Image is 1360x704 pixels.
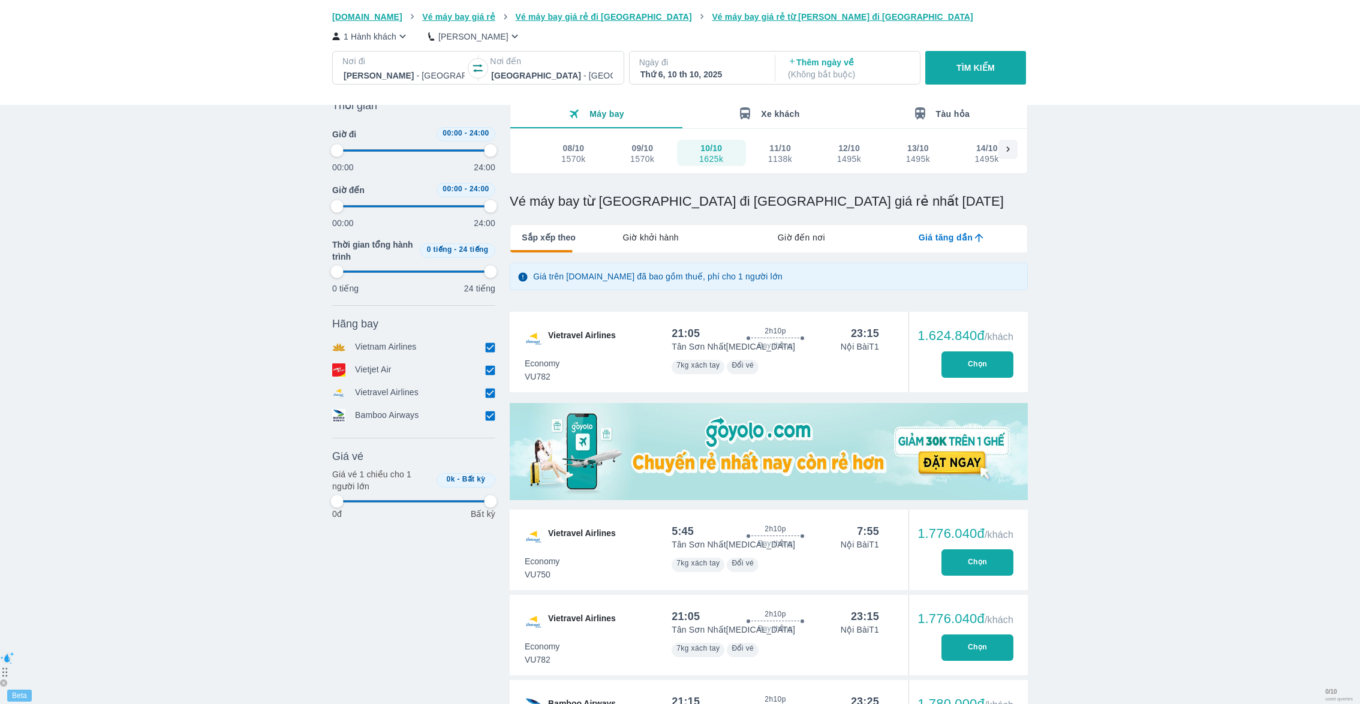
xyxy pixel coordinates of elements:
[332,98,377,113] span: Thời gian
[474,161,495,173] p: 24:00
[332,184,365,196] span: Giờ đến
[765,524,786,534] span: 2h10p
[917,527,1013,541] div: 1.776.040đ
[640,68,762,80] div: Thứ 6, 10 th 10, 2025
[355,409,419,422] p: Bamboo Airways
[676,644,720,652] span: 7kg xách tay
[510,193,1028,210] h1: Vé máy bay từ [GEOGRAPHIC_DATA] đi [GEOGRAPHIC_DATA] giá rẻ nhất [DATE]
[548,329,616,348] span: Vietravel Airlines
[837,154,861,164] div: 1495k
[332,30,409,43] button: 1 Hành khách
[768,154,792,164] div: 1138k
[548,527,616,546] span: Vietravel Airlines
[672,341,795,353] p: Tân Sơn Nhất [MEDICAL_DATA]
[525,654,559,666] span: VU782
[443,129,462,137] span: 00:00
[465,129,467,137] span: -
[355,363,392,377] p: Vietjet Air
[917,329,1013,343] div: 1.624.840đ
[462,475,486,483] span: Bất kỳ
[975,154,999,164] div: 1495k
[976,142,998,154] div: 14/10
[332,128,356,140] span: Giờ đi
[761,109,799,119] span: Xe khách
[778,231,825,243] span: Giờ đến nơi
[672,326,700,341] div: 21:05
[985,615,1013,625] span: /khách
[447,475,455,483] span: 0k
[841,624,879,636] p: Nội Bài T1
[941,351,1013,378] button: Chọn
[525,568,559,580] span: VU750
[936,109,970,119] span: Tàu hỏa
[630,154,654,164] div: 1570k
[561,154,585,164] div: 1570k
[1325,688,1353,696] span: 0 / 10
[465,185,467,193] span: -
[676,559,720,567] span: 7kg xách tay
[700,142,722,154] div: 10/10
[672,538,795,550] p: Tân Sơn Nhất [MEDICAL_DATA]
[985,529,1013,540] span: /khách
[732,361,754,369] span: Đổi vé
[732,644,754,652] span: Đổi vé
[841,341,879,353] p: Nội Bài T1
[332,508,342,520] p: 0đ
[548,612,616,631] span: Vietravel Airlines
[765,326,786,336] span: 2h10p
[672,609,700,624] div: 21:05
[443,185,462,193] span: 00:00
[332,282,359,294] p: 0 tiếng
[676,361,720,369] span: 7kg xách tay
[428,30,521,43] button: [PERSON_NAME]
[355,341,417,354] p: Vietnam Airlines
[525,555,559,567] span: Economy
[539,140,998,166] div: scrollable day and price
[851,326,879,341] div: 23:15
[672,524,694,538] div: 5:45
[355,386,419,399] p: Vietravel Airlines
[427,245,452,254] span: 0 tiếng
[510,403,1028,500] img: media-0
[1325,696,1353,702] span: used queries
[563,142,585,154] div: 08/10
[490,55,613,67] p: Nơi đến
[765,609,786,619] span: 2h10p
[906,154,930,164] div: 1495k
[769,142,791,154] div: 11/10
[623,231,679,243] span: Giờ khởi hành
[956,62,995,74] p: TÌM KIẾM
[907,142,929,154] div: 13/10
[470,185,489,193] span: 24:00
[422,12,495,22] span: Vé máy bay giá rẻ
[589,109,624,119] span: Máy bay
[459,245,489,254] span: 24 tiếng
[7,690,32,702] div: Beta
[672,624,795,636] p: Tân Sơn Nhất [MEDICAL_DATA]
[631,142,653,154] div: 09/10
[851,609,879,624] div: 23:15
[332,161,354,173] p: 00:00
[765,694,786,704] span: 2h10p
[342,55,466,67] p: Nơi đi
[454,245,456,254] span: -
[471,508,495,520] p: Bất kỳ
[788,56,909,80] p: Thêm ngày về
[917,612,1013,626] div: 1.776.040đ
[712,12,973,22] span: Vé máy bay giá rẻ từ [PERSON_NAME] đi [GEOGRAPHIC_DATA]
[522,231,576,243] span: Sắp xếp theo
[332,317,378,331] span: Hãng bay
[525,357,559,369] span: Economy
[474,217,495,229] p: 24:00
[941,634,1013,661] button: Chọn
[344,31,396,43] p: 1 Hành khách
[332,468,432,492] p: Giá vé 1 chiều cho 1 người lớn
[464,282,495,294] p: 24 tiếng
[332,217,354,229] p: 00:00
[525,640,559,652] span: Economy
[524,612,543,631] img: VU
[838,142,860,154] div: 12/10
[332,12,402,22] span: [DOMAIN_NAME]
[332,239,415,263] span: Thời gian tổng hành trình
[941,549,1013,576] button: Chọn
